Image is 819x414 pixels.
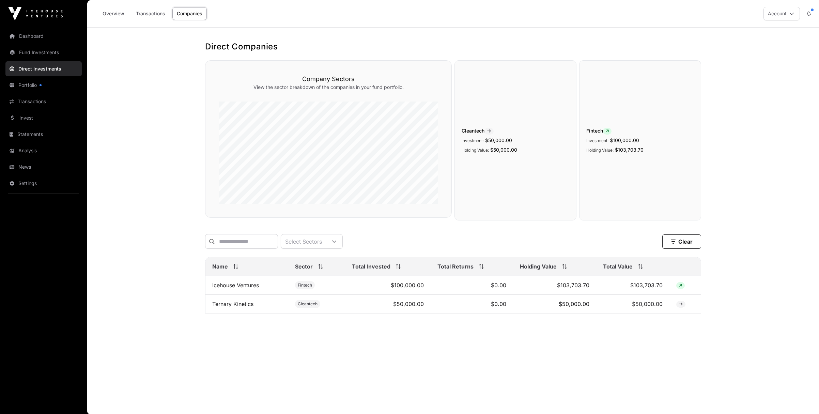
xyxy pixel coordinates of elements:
span: $103,703.70 [615,147,644,153]
span: Total Value [603,262,633,271]
a: Settings [5,176,82,191]
span: $100,000.00 [610,137,639,143]
a: Overview [98,7,129,20]
a: Statements [5,127,82,142]
h1: Direct Companies [205,41,701,52]
a: Dashboard [5,29,82,44]
span: Holding Value [520,262,557,271]
span: Investment: [586,138,608,143]
td: $50,000.00 [345,295,431,313]
span: Name [212,262,228,271]
span: Holding Value: [462,148,489,153]
a: Analysis [5,143,82,158]
a: Ternary Kinetics [212,301,253,307]
span: Fintech [298,282,312,288]
a: Transactions [132,7,170,20]
span: Total Invested [352,262,390,271]
a: Fund Investments [5,45,82,60]
a: News [5,159,82,174]
a: Icehouse Ventures [212,282,259,289]
div: Select Sectors [281,234,326,248]
td: $0.00 [431,295,513,313]
span: Fintech [586,127,694,135]
a: Transactions [5,94,82,109]
span: Sector [295,262,313,271]
a: Companies [172,7,207,20]
iframe: Chat Widget [785,381,819,414]
img: Icehouse Ventures Logo [8,7,63,20]
td: $50,000.00 [513,295,596,313]
button: Clear [662,234,701,249]
button: Account [763,7,800,20]
td: $0.00 [431,276,513,295]
td: $100,000.00 [345,276,431,295]
span: Total Returns [437,262,474,271]
td: $50,000.00 [596,295,669,313]
span: Cleantech [298,301,318,307]
a: Invest [5,110,82,125]
td: $103,703.70 [596,276,669,295]
span: Investment: [462,138,484,143]
p: View the sector breakdown of the companies in your fund portfolio. [219,84,438,91]
td: $103,703.70 [513,276,596,295]
h3: Company Sectors [219,74,438,84]
a: Direct Investments [5,61,82,76]
a: Portfolio [5,78,82,93]
span: Holding Value: [586,148,614,153]
span: Cleantech [462,127,569,135]
span: $50,000.00 [485,137,512,143]
span: $50,000.00 [490,147,517,153]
